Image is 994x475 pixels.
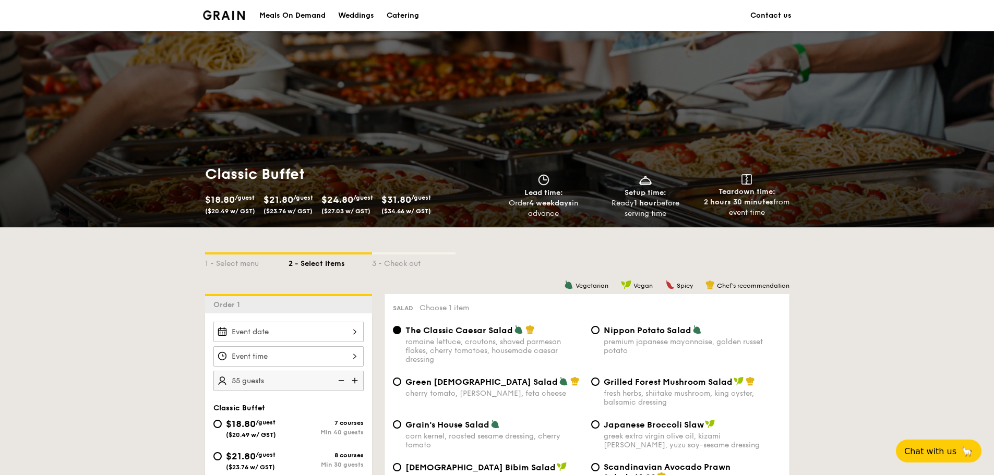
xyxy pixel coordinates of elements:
div: premium japanese mayonnaise, golden russet potato [604,337,781,355]
div: 3 - Check out [372,254,456,269]
img: icon-chef-hat.a58ddaea.svg [705,280,715,289]
img: icon-vegan.f8ff3823.svg [734,376,744,386]
img: icon-teardown.65201eee.svg [741,174,752,185]
span: ($23.76 w/ GST) [264,208,313,215]
input: Scandinavian Avocado Prawn Salad+$1.00[PERSON_NAME], [PERSON_NAME], [PERSON_NAME], red onion [591,463,600,471]
img: icon-vegetarian.fe4039eb.svg [692,325,702,334]
input: $18.80/guest($20.49 w/ GST)7 coursesMin 40 guests [213,420,222,428]
span: The Classic Caesar Salad [405,325,513,335]
input: Green [DEMOGRAPHIC_DATA] Saladcherry tomato, [PERSON_NAME], feta cheese [393,377,401,386]
span: /guest [411,194,431,201]
input: The Classic Caesar Saladromaine lettuce, croutons, shaved parmesan flakes, cherry tomatoes, house... [393,326,401,334]
span: Chat with us [904,446,956,456]
span: Nippon Potato Salad [604,325,691,335]
span: $21.80 [226,450,256,462]
img: icon-chef-hat.a58ddaea.svg [570,376,580,386]
span: /guest [256,419,276,426]
img: icon-vegetarian.fe4039eb.svg [559,376,568,386]
img: icon-chef-hat.a58ddaea.svg [525,325,535,334]
img: icon-vegetarian.fe4039eb.svg [490,419,500,429]
span: Lead time: [524,188,563,197]
img: icon-add.58712e84.svg [348,371,364,391]
div: greek extra virgin olive oil, kizami [PERSON_NAME], yuzu soy-sesame dressing [604,432,781,449]
img: icon-chef-hat.a58ddaea.svg [746,376,755,386]
span: Vegan [633,282,653,289]
input: $21.80/guest($23.76 w/ GST)8 coursesMin 30 guests [213,452,222,460]
span: [DEMOGRAPHIC_DATA] Bibim Salad [405,462,556,472]
span: /guest [256,451,276,458]
span: $18.80 [205,194,235,205]
input: Grain's House Saladcorn kernel, roasted sesame dressing, cherry tomato [393,420,401,429]
span: ($20.49 w/ GST) [226,431,276,439]
span: Teardown time: [718,187,775,196]
span: $18.80 [226,418,256,430]
input: Grilled Forest Mushroom Saladfresh herbs, shiitake mushroom, king oyster, balsamic dressing [591,377,600,386]
strong: 1 hour [634,199,656,208]
span: Salad [393,305,413,312]
input: Nippon Potato Saladpremium japanese mayonnaise, golden russet potato [591,326,600,334]
span: /guest [293,194,313,201]
img: icon-vegetarian.fe4039eb.svg [514,325,523,334]
strong: 4 weekdays [529,199,572,208]
div: Ready before serving time [598,198,692,219]
img: icon-vegan.f8ff3823.svg [705,419,715,429]
span: Japanese Broccoli Slaw [604,420,704,430]
div: from event time [700,197,794,218]
div: Order in advance [497,198,591,219]
div: 2 - Select items [289,254,372,269]
span: Grain's House Salad [405,420,489,430]
a: Logotype [203,10,245,20]
input: Event time [213,346,364,367]
span: /guest [235,194,255,201]
input: Event date [213,322,364,342]
span: ($34.66 w/ GST) [381,208,431,215]
img: Grain [203,10,245,20]
img: icon-vegetarian.fe4039eb.svg [564,280,573,289]
span: $24.80 [321,194,353,205]
span: /guest [353,194,373,201]
button: Chat with us🦙 [896,440,981,462]
h1: Classic Buffet [205,165,493,184]
input: Japanese Broccoli Slawgreek extra virgin olive oil, kizami [PERSON_NAME], yuzu soy-sesame dressing [591,420,600,429]
div: Min 30 guests [289,461,364,468]
span: Spicy [677,282,693,289]
div: 1 - Select menu [205,254,289,269]
div: romaine lettuce, croutons, shaved parmesan flakes, cherry tomatoes, housemade caesar dressing [405,337,583,364]
span: $31.80 [381,194,411,205]
span: Order 1 [213,300,244,309]
span: Classic Buffet [213,404,265,412]
img: icon-reduce.1d2dbef1.svg [332,371,348,391]
span: $21.80 [264,194,293,205]
div: 7 courses [289,419,364,427]
img: icon-dish.430c3a2e.svg [638,174,653,186]
div: Min 40 guests [289,429,364,436]
span: Setup time: [625,188,666,197]
img: icon-clock.2db775ea.svg [536,174,552,186]
span: Grilled Forest Mushroom Salad [604,377,733,387]
img: icon-vegan.f8ff3823.svg [621,280,631,289]
input: [DEMOGRAPHIC_DATA] Bibim Saladfive-spice tofu, shiitake mushroom, korean beansprout, spinach [393,463,401,471]
span: Choose 1 item [420,303,469,312]
input: Number of guests [213,371,364,391]
img: icon-spicy.37a8142b.svg [665,280,675,289]
strong: 2 hours 30 minutes [704,198,773,206]
div: corn kernel, roasted sesame dressing, cherry tomato [405,432,583,449]
span: Vegetarian [576,282,608,289]
span: Green [DEMOGRAPHIC_DATA] Salad [405,377,558,387]
div: cherry tomato, [PERSON_NAME], feta cheese [405,389,583,398]
div: 8 courses [289,452,364,459]
span: ($27.03 w/ GST) [321,208,370,215]
span: ($20.49 w/ GST) [205,208,255,215]
img: icon-vegan.f8ff3823.svg [557,462,567,471]
span: ($23.76 w/ GST) [226,464,275,471]
span: Chef's recommendation [717,282,789,289]
span: 🦙 [961,445,973,457]
div: fresh herbs, shiitake mushroom, king oyster, balsamic dressing [604,389,781,407]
